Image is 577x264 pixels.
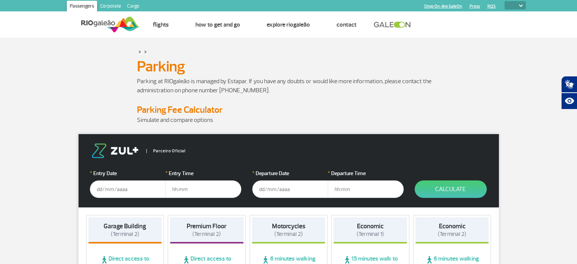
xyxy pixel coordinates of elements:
[415,180,487,198] button: Calculate
[561,93,577,109] button: Abrir recursos assistivos.
[272,222,305,230] strong: Motorcycles
[124,1,142,13] a: Cargo
[470,4,480,9] a: Press
[144,47,147,56] a: >
[438,231,466,238] span: (Terminal 2)
[90,144,140,158] img: logo-zul.png
[274,231,303,238] span: (Terminal 2)
[137,104,440,115] h4: Parking Fee Calculator
[336,21,357,28] a: Contact
[328,180,404,198] input: hh:mm
[146,149,186,153] span: Parceiro Oficial
[195,21,240,28] a: How to get and go
[165,180,241,198] input: hh:mm
[165,169,241,177] label: Entry Time
[97,1,124,13] a: Corporate
[267,21,310,28] a: Explore RIOgaleão
[252,169,328,177] label: Departure Date
[357,222,384,230] strong: Economic
[424,4,462,9] a: Shop On-line GaleOn
[187,222,226,230] strong: Premium Floor
[357,231,384,238] span: (Terminal 1)
[153,21,169,28] a: Flights
[252,180,328,198] input: dd/mm/aaaa
[487,4,496,9] a: RQS
[439,222,465,230] strong: Economic
[137,77,440,95] p: Parking at RIOgaleão is managed by Estapar. If you have any doubts or would like more information...
[137,115,440,125] p: Simulate and compare options
[138,47,141,56] a: >
[111,231,139,238] span: (Terminal 2)
[104,222,146,230] strong: Garage Building
[137,60,440,73] h1: Parking
[67,1,97,13] a: Passengers
[328,169,404,177] label: Departure Time
[192,231,221,238] span: (Terminal 2)
[90,180,166,198] input: dd/mm/aaaa
[561,76,577,93] button: Abrir tradutor de língua de sinais.
[90,169,166,177] label: Entry Date
[561,76,577,109] div: Plugin de acessibilidade da Hand Talk.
